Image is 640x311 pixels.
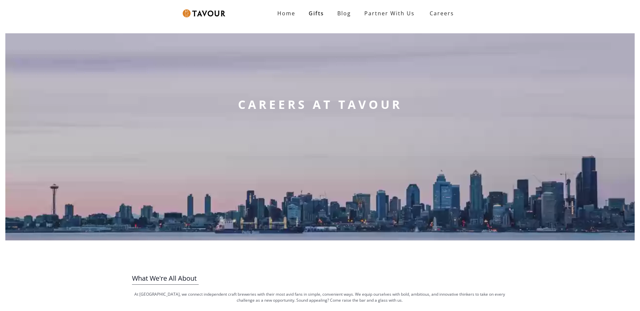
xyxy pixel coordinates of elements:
h3: What We're All About [132,272,507,284]
a: Home [271,7,302,20]
p: At [GEOGRAPHIC_DATA], we connect independent craft breweries with their most avid fans in simple,... [132,291,507,303]
a: partner with us [358,7,421,20]
a: Careers [421,4,459,23]
a: Gifts [302,7,331,20]
strong: Careers [430,7,454,20]
strong: CAREERS AT TAVOUR [238,97,402,113]
strong: Home [277,10,295,17]
a: Blog [331,7,358,20]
